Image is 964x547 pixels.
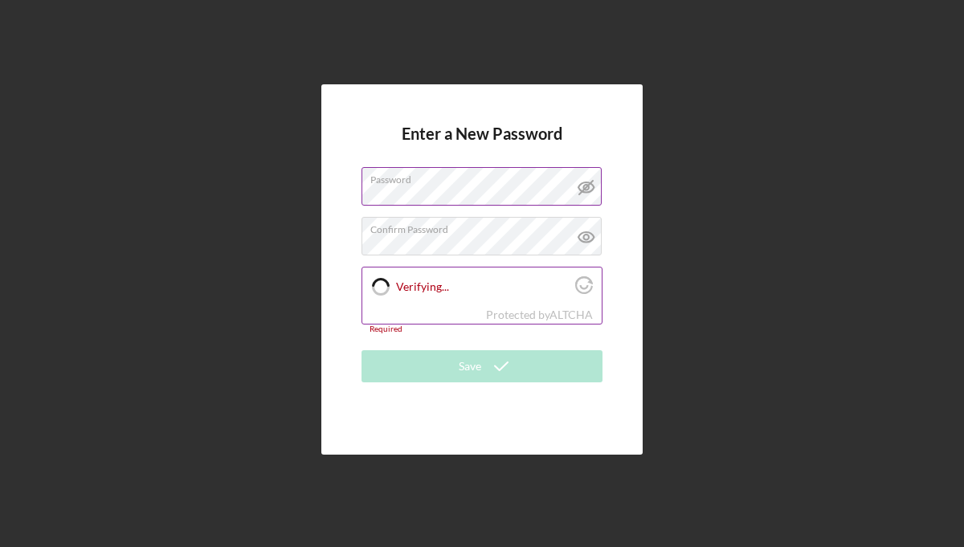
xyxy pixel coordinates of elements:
[396,280,570,293] label: Verifying...
[486,308,593,321] div: Protected by
[575,283,593,296] a: Visit Altcha.org
[549,308,593,321] a: Visit Altcha.org
[361,350,602,382] button: Save
[459,350,481,382] div: Save
[370,218,602,235] label: Confirm Password
[402,125,562,167] h4: Enter a New Password
[370,168,602,186] label: Password
[361,325,602,334] div: Required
